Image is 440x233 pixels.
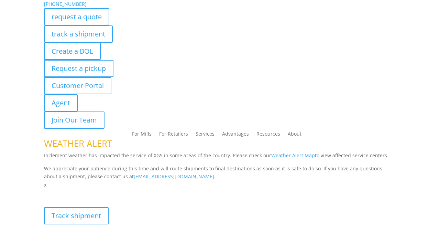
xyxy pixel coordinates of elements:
p: Inclement weather has impacted the service of XGS in some areas of the country. Please check our ... [44,151,396,165]
a: Advantages [222,131,249,139]
a: Join Our Team [44,112,104,129]
a: Request a pickup [44,60,113,77]
span: WEATHER ALERT [44,137,112,150]
a: For Mills [132,131,152,139]
a: request a quote [44,8,109,25]
a: For Retailers [159,131,188,139]
a: Customer Portal [44,77,111,94]
p: We appreciate your patience during this time and will route shipments to final destinations as so... [44,165,396,181]
a: Agent [44,94,78,112]
p: x [44,181,396,189]
a: Weather Alert Map [271,152,315,159]
a: About [288,131,301,139]
a: Resources [256,131,280,139]
a: [PHONE_NUMBER] [44,1,87,7]
a: Services [196,131,214,139]
b: Visibility, transparency, and control for your entire supply chain. [44,190,197,197]
a: [EMAIL_ADDRESS][DOMAIN_NAME] [134,173,214,180]
a: Create a BOL [44,43,101,60]
a: track a shipment [44,25,113,43]
a: Track shipment [44,207,109,224]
